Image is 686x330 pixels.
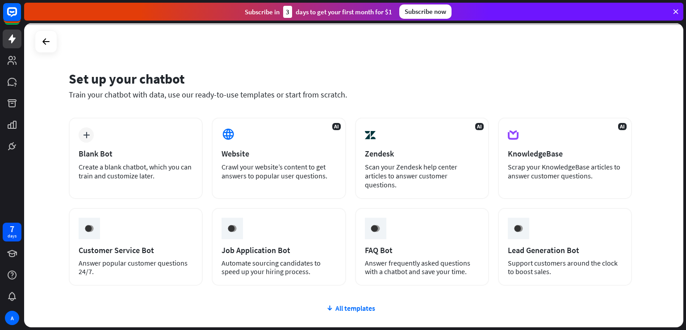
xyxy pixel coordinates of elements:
[3,223,21,241] a: 7 days
[283,6,292,18] div: 3
[245,6,392,18] div: Subscribe in days to get your first month for $1
[5,311,19,325] div: A
[8,233,17,239] div: days
[10,225,14,233] div: 7
[399,4,452,19] div: Subscribe now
